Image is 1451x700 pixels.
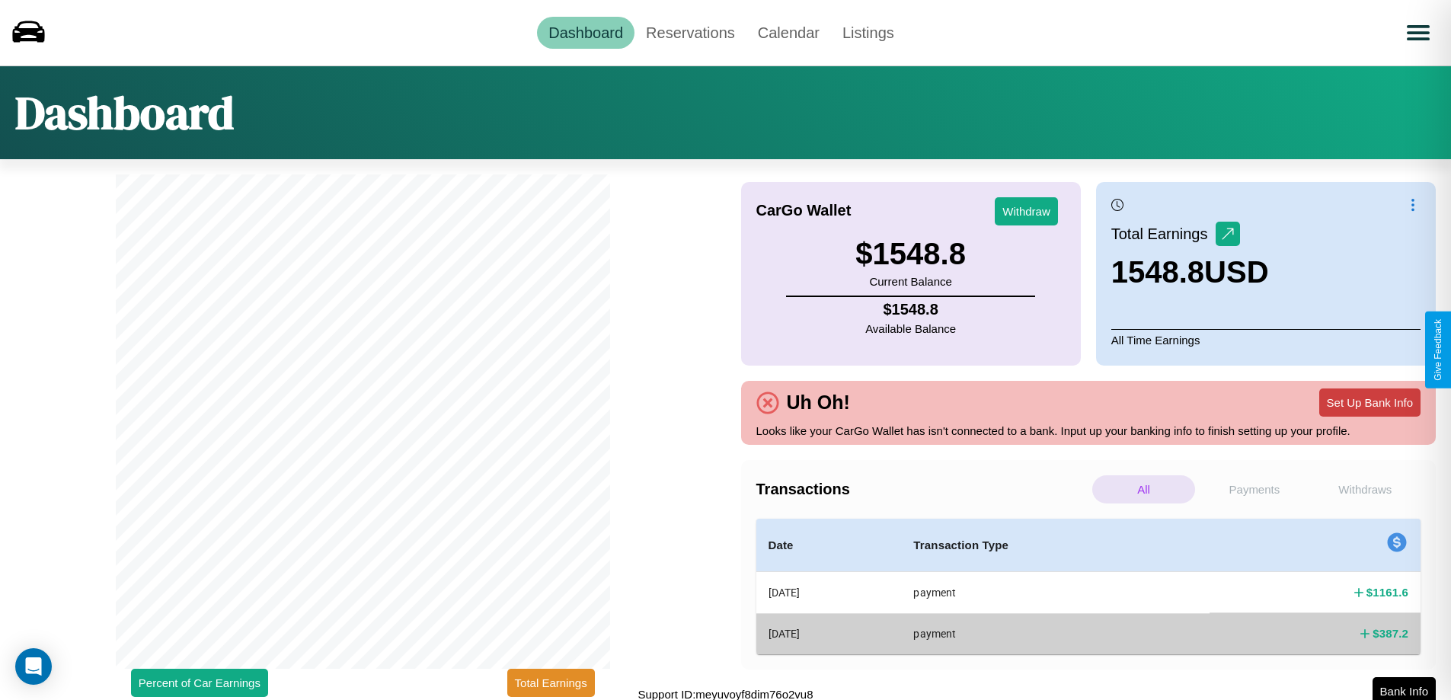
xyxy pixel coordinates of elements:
[1092,475,1195,503] p: All
[1397,11,1440,54] button: Open menu
[746,17,831,49] a: Calendar
[865,318,956,339] p: Available Balance
[865,301,956,318] h4: $ 1548.8
[756,202,852,219] h4: CarGo Wallet
[1319,388,1421,417] button: Set Up Bank Info
[855,271,966,292] p: Current Balance
[831,17,906,49] a: Listings
[1111,255,1269,289] h3: 1548.8 USD
[756,519,1421,654] table: simple table
[1314,475,1417,503] p: Withdraws
[1373,625,1408,641] h4: $ 387.2
[756,572,902,614] th: [DATE]
[1203,475,1306,503] p: Payments
[901,572,1210,614] th: payment
[1433,319,1443,381] div: Give Feedback
[913,536,1197,555] h4: Transaction Type
[131,669,268,697] button: Percent of Car Earnings
[769,536,890,555] h4: Date
[15,82,234,144] h1: Dashboard
[634,17,746,49] a: Reservations
[507,669,595,697] button: Total Earnings
[1111,329,1421,350] p: All Time Earnings
[1366,584,1408,600] h4: $ 1161.6
[779,392,858,414] h4: Uh Oh!
[855,237,966,271] h3: $ 1548.8
[756,420,1421,441] p: Looks like your CarGo Wallet has isn't connected to a bank. Input up your banking info to finish ...
[15,648,52,685] div: Open Intercom Messenger
[537,17,634,49] a: Dashboard
[756,481,1088,498] h4: Transactions
[1111,220,1216,248] p: Total Earnings
[995,197,1058,225] button: Withdraw
[901,613,1210,654] th: payment
[756,613,902,654] th: [DATE]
